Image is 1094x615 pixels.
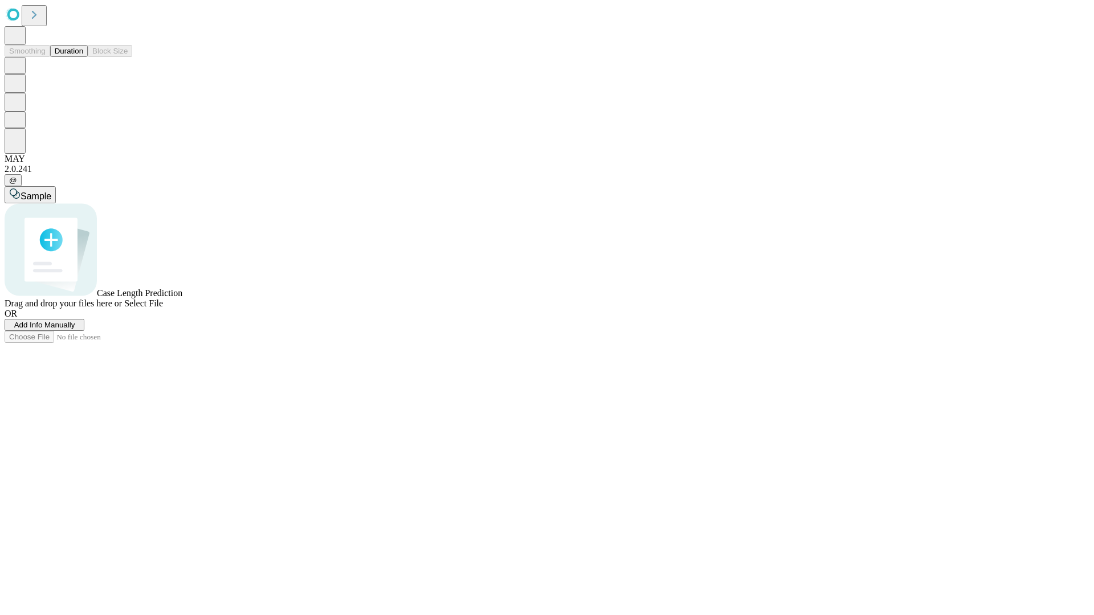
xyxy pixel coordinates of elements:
[21,191,51,201] span: Sample
[5,309,17,318] span: OR
[5,45,50,57] button: Smoothing
[5,174,22,186] button: @
[14,321,75,329] span: Add Info Manually
[5,186,56,203] button: Sample
[5,298,122,308] span: Drag and drop your files here or
[5,154,1089,164] div: MAY
[88,45,132,57] button: Block Size
[50,45,88,57] button: Duration
[5,164,1089,174] div: 2.0.241
[124,298,163,308] span: Select File
[5,319,84,331] button: Add Info Manually
[9,176,17,184] span: @
[97,288,182,298] span: Case Length Prediction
